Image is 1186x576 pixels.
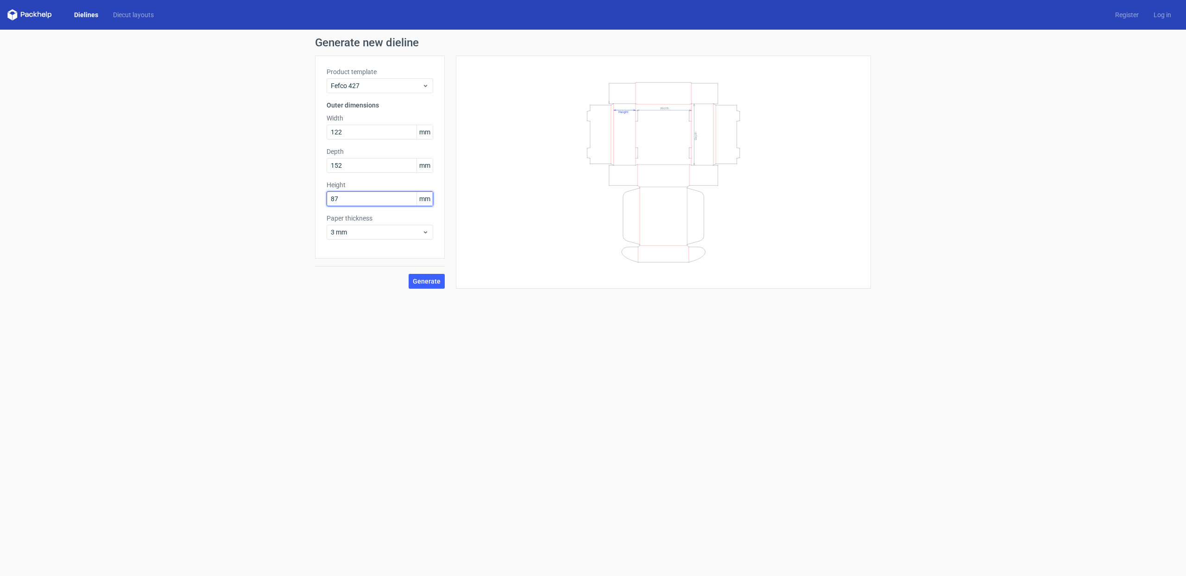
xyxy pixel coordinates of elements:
[413,278,441,285] span: Generate
[327,214,433,223] label: Paper thickness
[327,180,433,190] label: Height
[416,158,433,172] span: mm
[416,192,433,206] span: mm
[106,10,161,19] a: Diecut layouts
[1146,10,1179,19] a: Log in
[327,147,433,156] label: Depth
[315,37,871,48] h1: Generate new dieline
[327,67,433,76] label: Product template
[416,125,433,139] span: mm
[1108,10,1146,19] a: Register
[409,274,445,289] button: Generate
[331,228,422,237] span: 3 mm
[660,106,669,110] text: Width
[327,101,433,110] h3: Outer dimensions
[331,81,422,90] span: Fefco 427
[67,10,106,19] a: Dielines
[694,131,698,139] text: Depth
[618,110,628,114] text: Height
[327,114,433,123] label: Width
